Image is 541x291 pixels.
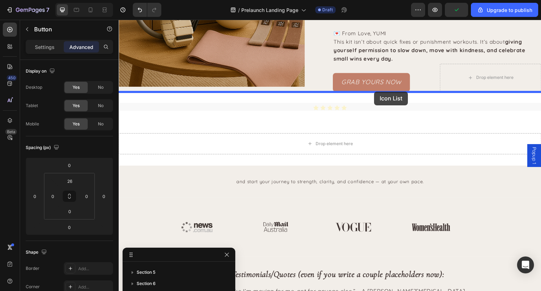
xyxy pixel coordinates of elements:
span: Section 6 [137,280,156,287]
p: 7 [46,6,49,14]
div: Beta [5,129,17,135]
input: 0 [30,191,40,202]
span: Prelaunch Landing Page [241,6,298,14]
input: 0px [81,191,92,202]
div: 450 [7,75,17,81]
div: Border [26,265,39,272]
input: 0px [48,191,58,202]
button: 7 [3,3,52,17]
div: Upgrade to publish [477,6,532,14]
span: Section 5 [137,269,155,276]
input: 26px [63,176,77,186]
button: Upgrade to publish [471,3,538,17]
input: 0 [62,222,76,233]
span: Yes [73,121,80,127]
p: Button [34,25,94,33]
span: Popup 1 [412,127,419,144]
div: Undo/Redo [133,3,161,17]
input: 0 [62,160,76,171]
div: Desktop [26,84,42,91]
span: Yes [73,84,80,91]
span: Draft [322,7,333,13]
div: Tablet [26,103,38,109]
p: Advanced [69,43,93,51]
span: / [238,6,240,14]
div: Display on [26,67,56,76]
span: No [98,103,104,109]
iframe: Design area [119,20,541,291]
span: No [98,84,104,91]
span: Yes [73,103,80,109]
div: Shape [26,248,48,257]
div: Spacing (px) [26,143,61,153]
div: Open Intercom Messenger [517,256,534,273]
div: Add... [78,266,111,272]
span: No [98,121,104,127]
div: Add... [78,284,111,290]
input: 0px [63,206,77,217]
div: Mobile [26,121,39,127]
div: Corner [26,284,40,290]
p: Settings [35,43,55,51]
input: 0 [99,191,109,202]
